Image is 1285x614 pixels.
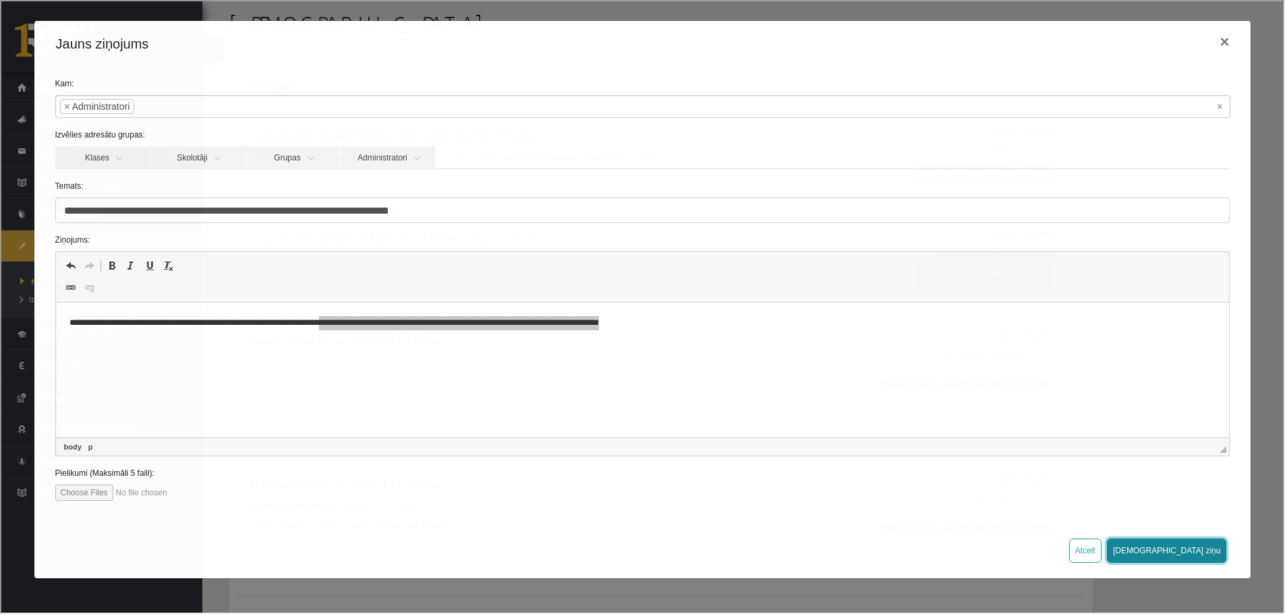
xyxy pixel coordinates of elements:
a: Redo (Ctrl+Y) [79,255,98,273]
label: Pielikumi (Maksimāli 5 faili): [44,466,1239,478]
a: Link (Ctrl+K) [60,278,79,295]
a: Italic (Ctrl+I) [120,255,139,273]
iframe: Editor, wiswyg-editor-47433804058840-1760333064-343 [55,301,1228,436]
a: Administratori [339,145,434,168]
label: Temats: [44,179,1239,191]
a: Unlink [79,278,98,295]
a: Skolotāji [149,145,244,168]
button: [DEMOGRAPHIC_DATA] ziņu [1106,537,1226,561]
label: Kam: [44,76,1239,88]
label: Ziņojums: [44,233,1239,245]
a: Undo (Ctrl+Z) [60,255,79,273]
a: Underline (Ctrl+U) [139,255,158,273]
h4: Jauns ziņojums [55,32,148,53]
button: × [1207,22,1238,59]
a: body element [60,439,83,452]
button: Atcelt [1068,537,1100,561]
span: × [63,98,69,112]
label: Izvēlies adresātu grupas: [44,127,1239,140]
a: Remove Format [158,255,177,273]
a: p element [84,439,94,452]
li: Administratori [59,98,134,113]
a: Klases [54,145,148,168]
a: Grupas [244,145,339,168]
span: Noņemt visus vienumus [1216,98,1221,112]
a: Bold (Ctrl+B) [101,255,120,273]
span: Resize [1218,445,1225,452]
